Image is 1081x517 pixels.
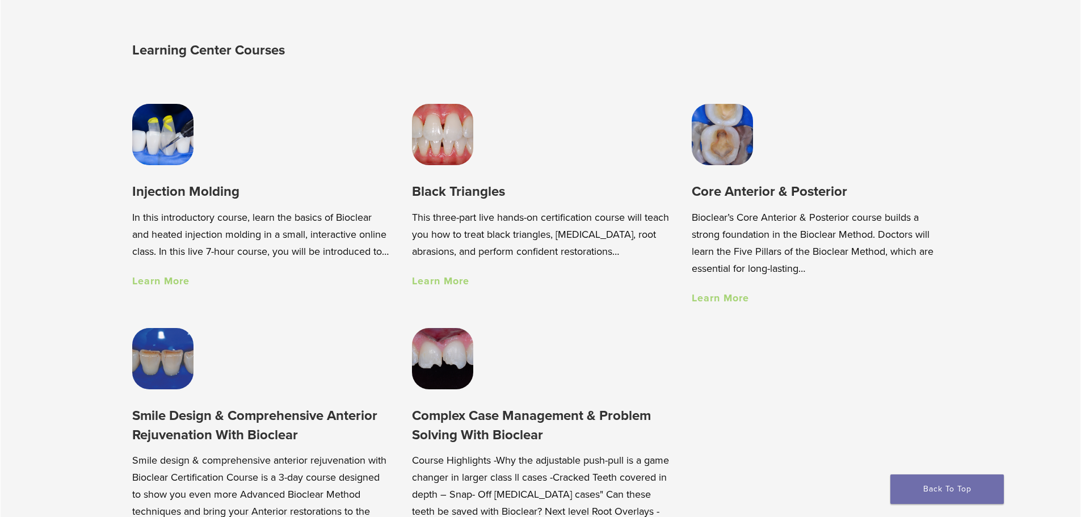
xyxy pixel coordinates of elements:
[692,292,749,304] a: Learn More
[132,37,544,64] h2: Learning Center Courses
[692,182,949,201] h3: Core Anterior & Posterior
[132,182,389,201] h3: Injection Molding
[132,406,389,444] h3: Smile Design & Comprehensive Anterior Rejuvenation With Bioclear
[692,209,949,277] p: Bioclear’s Core Anterior & Posterior course builds a strong foundation in the Bioclear Method. Do...
[890,474,1004,504] a: Back To Top
[132,209,389,260] p: In this introductory course, learn the basics of Bioclear and heated injection molding in a small...
[412,209,669,260] p: This three-part live hands-on certification course will teach you how to treat black triangles, [...
[132,275,190,287] a: Learn More
[412,406,669,444] h3: Complex Case Management & Problem Solving With Bioclear
[412,275,469,287] a: Learn More
[412,182,669,201] h3: Black Triangles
